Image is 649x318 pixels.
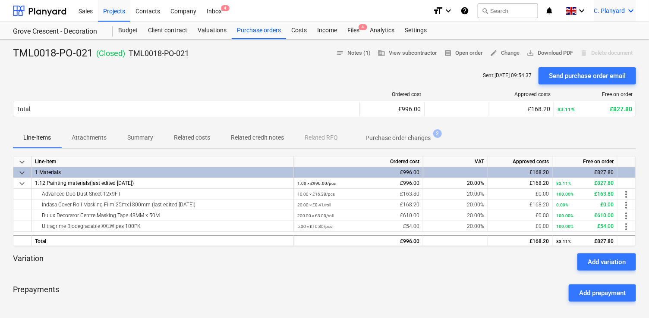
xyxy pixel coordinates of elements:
[441,47,486,60] button: Open order
[32,156,294,167] div: Line-item
[626,6,636,16] i: keyboard_arrow_down
[297,178,419,189] div: £996.00
[378,48,437,58] span: View subcontractor
[35,167,290,178] div: 1 Materials
[17,157,27,167] span: keyboard_arrow_down
[17,106,30,112] div: Total
[13,47,189,60] div: TML0018-PO-021
[621,221,631,232] span: more_vert
[491,221,549,232] div: £0.00
[491,189,549,200] div: £0.00
[342,22,365,39] a: Files4
[221,5,230,11] span: 4
[423,200,488,210] div: 20.00%
[297,210,419,221] div: £610.00
[490,49,498,57] span: edit
[556,236,614,247] div: £827.80
[35,200,290,210] div: Indasa Cover Roll Masking Film 25mx1800mm (last edited 09 Sep 2025)
[333,47,374,60] button: Notes (1)
[553,156,617,167] div: Free on order
[556,224,573,229] small: 100.00%
[113,22,143,39] a: Budget
[400,22,432,39] a: Settings
[13,284,59,302] p: Prepayments
[423,189,488,200] div: 20.00%
[231,133,284,142] p: Related credit notes
[297,203,331,207] small: 20.00 × £8.41 / roll
[35,210,290,221] div: Dulux Decorator Centre Masking Tape 48MM x 50M
[96,48,125,59] p: ( Closed )
[556,210,614,221] div: £610.00
[621,200,631,210] span: more_vert
[558,106,632,112] div: £827.80
[297,189,419,200] div: £163.80
[127,133,153,142] p: Summary
[556,167,614,178] div: £827.80
[363,91,421,97] div: Ordered cost
[433,129,442,138] span: 2
[493,106,550,112] div: £168.20
[35,221,290,231] div: Ultragrime Biodegradable XXLWipes 100PK
[423,210,488,221] div: 20.00%
[483,72,532,79] p: Sent : [DATE] 09:54:37
[488,156,553,167] div: Approved costs
[577,6,587,16] i: keyboard_arrow_down
[545,6,554,16] i: notifications
[493,91,551,97] div: Approved costs
[378,49,385,57] span: business
[342,22,365,39] div: Files
[486,47,523,60] button: Change
[482,7,488,14] span: search
[549,70,626,81] div: Send purchase order email
[35,180,90,186] span: 1.12 Painting materials
[478,3,538,18] button: Search
[433,6,443,16] i: format_size
[13,253,44,271] p: Variation
[556,221,614,232] div: £54.00
[621,189,631,200] span: more_vert
[374,47,441,60] button: View subcontractor
[174,133,210,142] p: Related costs
[491,167,549,178] div: £168.20
[363,106,421,112] div: £996.00
[297,236,419,247] div: £996.00
[192,22,232,39] a: Valuations
[423,178,488,189] div: 20.00%
[556,200,614,210] div: £0.00
[286,22,312,39] div: Costs
[297,221,419,232] div: £54.00
[491,178,549,189] div: £168.20
[423,221,488,232] div: 20.00%
[297,213,334,218] small: 200.00 × £3.05 / roll
[297,200,419,210] div: £168.20
[129,48,189,59] p: TML0018-PO-021
[556,239,571,244] small: 83.11%
[13,27,103,36] div: Grove Crescent - Decoration
[621,211,631,221] span: more_vert
[556,213,573,218] small: 100.00%
[444,48,483,58] span: Open order
[17,168,27,178] span: keyboard_arrow_down
[556,203,568,207] small: 0.00%
[490,48,520,58] span: Change
[606,277,649,318] iframe: Chat Widget
[365,22,400,39] a: Analytics
[143,22,192,39] a: Client contract
[72,133,107,142] p: Attachments
[556,181,571,186] small: 83.11%
[579,287,626,299] div: Add prepayment
[460,6,469,16] i: Knowledge base
[556,192,573,196] small: 100.00%
[423,156,488,167] div: VAT
[556,189,614,200] div: £163.80
[443,6,454,16] i: keyboard_arrow_down
[558,106,575,112] small: 83.11%
[312,22,342,39] a: Income
[232,22,286,39] a: Purchase orders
